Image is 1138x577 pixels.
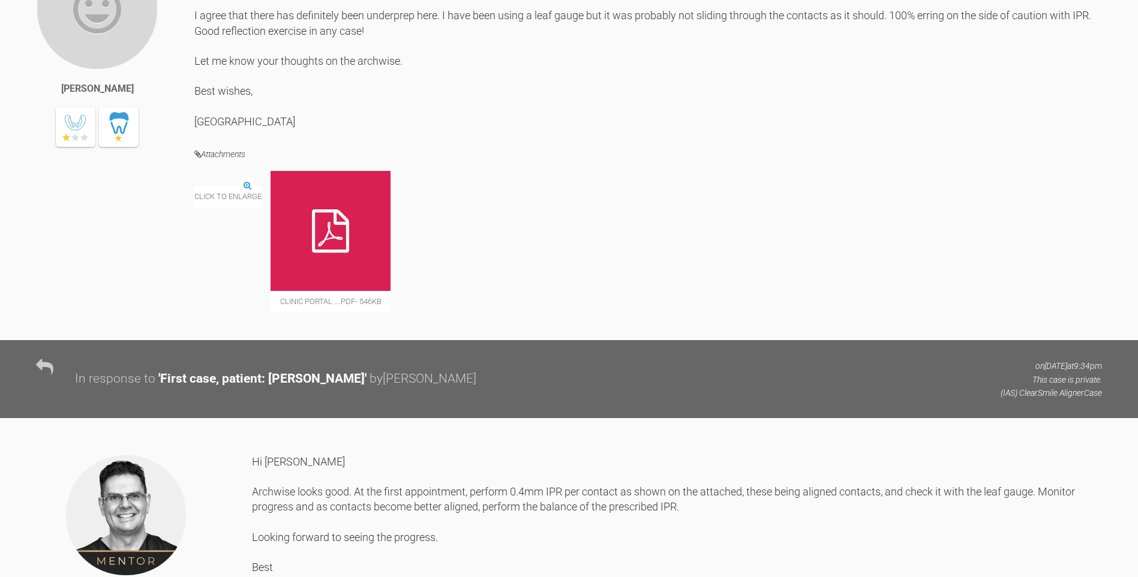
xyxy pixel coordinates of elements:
[1001,386,1102,399] p: (IAS) ClearSmile Aligner Case
[370,369,476,389] div: by [PERSON_NAME]
[61,81,134,97] div: [PERSON_NAME]
[1001,373,1102,386] p: This case is private.
[1001,359,1102,372] p: on [DATE] at 9:34pm
[158,369,367,389] div: ' First case, patient: [PERSON_NAME] '
[271,291,391,312] span: Clinic Portal ….pdf - 546KB
[75,369,155,389] div: In response to
[194,147,1102,162] h4: Attachments
[65,454,187,576] img: Geoff Stone
[194,186,262,207] span: Click to enlarge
